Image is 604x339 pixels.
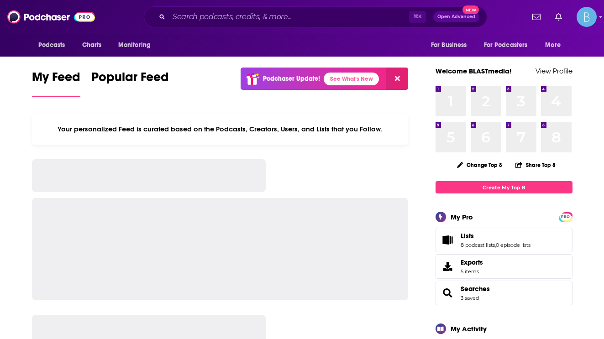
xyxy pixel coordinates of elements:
span: Exports [461,258,483,266]
a: Charts [76,37,107,54]
img: User Profile [577,7,597,27]
a: See What's New [324,73,379,85]
a: 8 podcast lists [461,242,495,248]
a: 0 episode lists [496,242,530,248]
img: Podchaser - Follow, Share and Rate Podcasts [7,8,95,26]
span: ⌘ K [409,11,426,23]
a: Searches [439,287,457,299]
a: Lists [461,232,530,240]
span: Monitoring [118,39,151,52]
a: My Feed [32,69,80,97]
a: Welcome BLASTmedia! [436,67,512,75]
span: Logged in as BLASTmedia [577,7,597,27]
span: For Business [431,39,467,52]
div: Search podcasts, credits, & more... [144,6,487,27]
div: Your personalized Feed is curated based on the Podcasts, Creators, Users, and Lists that you Follow. [32,114,409,145]
span: Charts [82,39,102,52]
span: Lists [461,232,474,240]
span: Open Advanced [437,15,475,19]
button: Change Top 8 [452,159,508,171]
span: , [495,242,496,248]
button: open menu [425,37,478,54]
a: View Profile [536,67,572,75]
span: Podcasts [38,39,65,52]
button: open menu [112,37,163,54]
a: 3 saved [461,295,479,301]
button: Share Top 8 [515,156,556,174]
a: Show notifications dropdown [551,9,566,25]
a: PRO [560,213,571,220]
a: Show notifications dropdown [529,9,544,25]
button: Open AdvancedNew [433,11,479,22]
button: open menu [539,37,572,54]
span: Exports [439,260,457,273]
span: My Feed [32,69,80,90]
a: Lists [439,234,457,246]
div: My Activity [451,324,487,333]
a: Searches [461,285,490,293]
p: Podchaser Update! [263,75,320,83]
input: Search podcasts, credits, & more... [169,10,409,24]
span: PRO [560,214,571,220]
button: open menu [478,37,541,54]
span: Searches [436,281,572,305]
span: New [462,5,479,14]
button: Show profile menu [577,7,597,27]
span: Lists [436,228,572,252]
span: For Podcasters [484,39,528,52]
a: Create My Top 8 [436,181,572,193]
a: Popular Feed [91,69,169,97]
button: open menu [32,37,77,54]
span: Popular Feed [91,69,169,90]
span: 5 items [461,268,483,275]
div: My Pro [451,213,473,221]
span: More [545,39,561,52]
a: Exports [436,254,572,279]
